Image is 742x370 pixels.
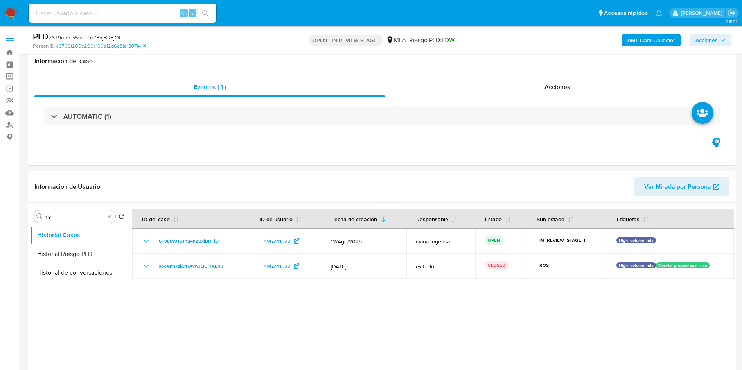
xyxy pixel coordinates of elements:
button: Historial de conversaciones [30,263,128,282]
span: s [191,9,194,17]
button: Acciones [690,34,731,46]
button: AML Data Collector [622,34,681,46]
span: Acciones [695,34,718,46]
h1: Información del caso [34,57,729,65]
span: Eventos ( 1 ) [194,82,226,91]
span: Riesgo PLD: [409,36,455,45]
a: e6766f260e266c190a12d6a81a1807f4 [56,43,146,50]
button: Borrar [106,213,112,220]
b: AML Data Collector [627,34,675,46]
button: search-icon [197,8,213,19]
span: Alt [181,9,187,17]
p: mariaeugenia.sanchez@mercadolibre.com [681,9,725,17]
input: Buscar usuario o caso... [29,8,216,18]
a: Salir [728,9,736,17]
span: # 6T9uuvJs5snu4nZBxjBRFjOl [49,34,120,41]
div: MLA [386,36,406,45]
input: Buscar [44,213,104,220]
span: Ver Mirada por Persona [644,177,711,196]
p: OPEN - IN REVIEW STAGE I [309,35,383,46]
span: LOW [442,36,455,45]
div: AUTOMATIC (1) [44,107,720,125]
button: Ver Mirada por Persona [634,177,729,196]
b: PLD [33,30,49,43]
h3: AUTOMATIC (1) [63,112,111,121]
button: Buscar [36,213,43,220]
h1: Información de Usuario [34,183,100,191]
button: Volver al orden por defecto [119,213,125,222]
a: Notificaciones [656,10,662,16]
button: Historial Riesgo PLD [30,245,128,263]
span: Acciones [544,82,570,91]
b: Person ID [33,43,54,50]
span: Accesos rápidos [604,9,648,17]
button: Historial Casos [30,226,128,245]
